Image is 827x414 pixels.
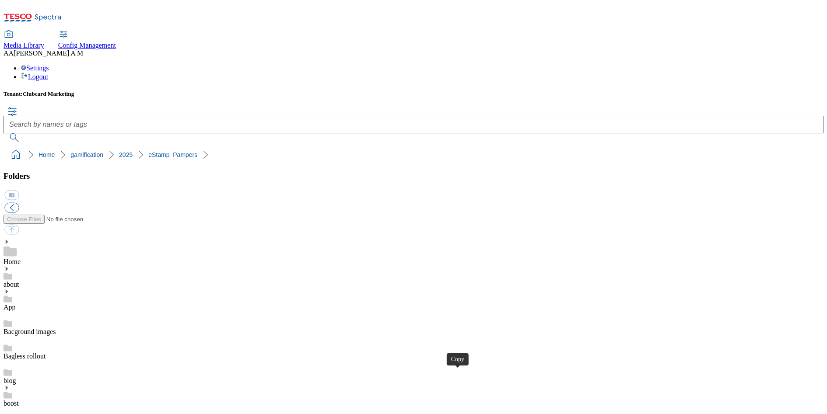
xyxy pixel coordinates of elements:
[4,31,44,49] a: Media Library
[4,90,823,97] h5: Tenant:
[4,328,56,335] a: Bacground images
[4,171,823,181] h3: Folders
[4,281,19,288] a: about
[4,258,21,265] a: Home
[21,73,48,80] a: Logout
[4,352,46,360] a: Bagless rollout
[23,90,74,97] span: Clubcard Marketing
[4,116,823,133] input: Search by names or tags
[4,400,19,407] a: boost
[4,49,14,57] span: AA
[4,303,16,311] a: App
[119,151,133,158] a: 2025
[21,64,49,72] a: Settings
[9,148,23,162] a: home
[58,31,116,49] a: Config Management
[39,151,55,158] a: Home
[70,151,103,158] a: gamification
[148,151,197,158] a: eStamp_Pampers
[14,49,83,57] span: [PERSON_NAME] A M
[4,42,44,49] span: Media Library
[4,146,823,163] nav: breadcrumb
[58,42,116,49] span: Config Management
[4,377,16,384] a: blog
